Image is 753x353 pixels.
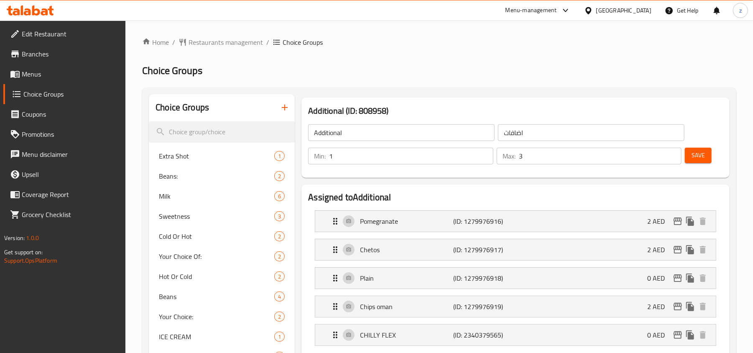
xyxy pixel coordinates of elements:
span: Coupons [22,109,119,119]
a: Upsell [3,164,126,184]
p: CHILLY FLEX [360,330,453,340]
button: edit [671,300,684,313]
span: Save [692,150,705,161]
div: Your Choice Of:2 [149,246,295,266]
span: Grocery Checklist [22,210,119,220]
div: Choices [274,271,285,281]
span: Beans: [159,171,274,181]
span: Extra Shot [159,151,274,161]
div: Hot Or Cold2 [149,266,295,286]
div: Milk6 [149,186,295,206]
p: (ID: 1279976917) [454,245,516,255]
div: Cold Or Hot2 [149,226,295,246]
span: Edit Restaurant [22,29,119,39]
p: (ID: 1279976919) [454,302,516,312]
a: Menu disclaimer [3,144,126,164]
p: Chips oman [360,302,453,312]
span: Your Choice Of: [159,251,274,261]
div: Expand [315,325,716,345]
div: Choices [274,211,285,221]
li: Expand [308,292,723,321]
a: Coupons [3,104,126,124]
span: z [739,6,742,15]
span: Menu disclaimer [22,149,119,159]
li: / [266,37,269,47]
div: Your Choice:2 [149,307,295,327]
p: Plain [360,273,453,283]
p: 2 AED [647,216,671,226]
span: Hot Or Cold [159,271,274,281]
li: / [172,37,175,47]
p: Pomegranate [360,216,453,226]
div: Choices [274,292,285,302]
h2: Choice Groups [156,101,209,114]
div: Menu-management [505,5,557,15]
a: Edit Restaurant [3,24,126,44]
div: Choices [274,231,285,241]
span: 2 [275,253,284,261]
p: 2 AED [647,302,671,312]
span: Version: [4,233,25,243]
button: duplicate [684,300,697,313]
div: [GEOGRAPHIC_DATA] [596,6,651,15]
div: Choices [274,171,285,181]
button: delete [697,300,709,313]
span: 2 [275,273,284,281]
input: search [149,121,295,143]
span: Menus [22,69,119,79]
a: Choice Groups [3,84,126,104]
span: Your Choice: [159,312,274,322]
div: Sweetness3 [149,206,295,226]
div: Expand [315,268,716,289]
li: Expand [308,207,723,235]
span: 4 [275,293,284,301]
a: Promotions [3,124,126,144]
a: Menus [3,64,126,84]
button: delete [697,329,709,341]
span: Beans [159,292,274,302]
button: delete [697,272,709,284]
span: Get support on: [4,247,43,258]
a: Restaurants management [179,37,263,47]
span: Branches [22,49,119,59]
span: Upsell [22,169,119,179]
span: 1 [275,152,284,160]
span: ICE CREAM [159,332,274,342]
p: Min: [314,151,326,161]
div: Choices [274,151,285,161]
div: Expand [315,239,716,260]
p: 0 AED [647,273,671,283]
div: Extra Shot1 [149,146,295,166]
div: Choices [274,312,285,322]
div: Choices [274,332,285,342]
button: duplicate [684,329,697,341]
p: 2 AED [647,245,671,255]
li: Expand [308,321,723,349]
button: duplicate [684,272,697,284]
span: 2 [275,313,284,321]
p: 0 AED [647,330,671,340]
a: Support.OpsPlatform [4,255,57,266]
p: Max: [503,151,516,161]
button: edit [671,272,684,284]
span: 2 [275,233,284,240]
span: Coverage Report [22,189,119,200]
span: 1 [275,333,284,341]
div: Expand [315,296,716,317]
p: (ID: 1279976916) [454,216,516,226]
li: Expand [308,235,723,264]
button: edit [671,329,684,341]
nav: breadcrumb [142,37,736,47]
span: Promotions [22,129,119,139]
span: Sweetness [159,211,274,221]
span: 2 [275,172,284,180]
span: 1.0.0 [26,233,39,243]
button: duplicate [684,215,697,228]
h3: Additional (ID: 808958) [308,104,723,118]
div: ICE CREAM1 [149,327,295,347]
p: (ID: 2340379565) [454,330,516,340]
button: Save [685,148,712,163]
button: edit [671,215,684,228]
button: delete [697,243,709,256]
h2: Assigned to Additional [308,191,723,204]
